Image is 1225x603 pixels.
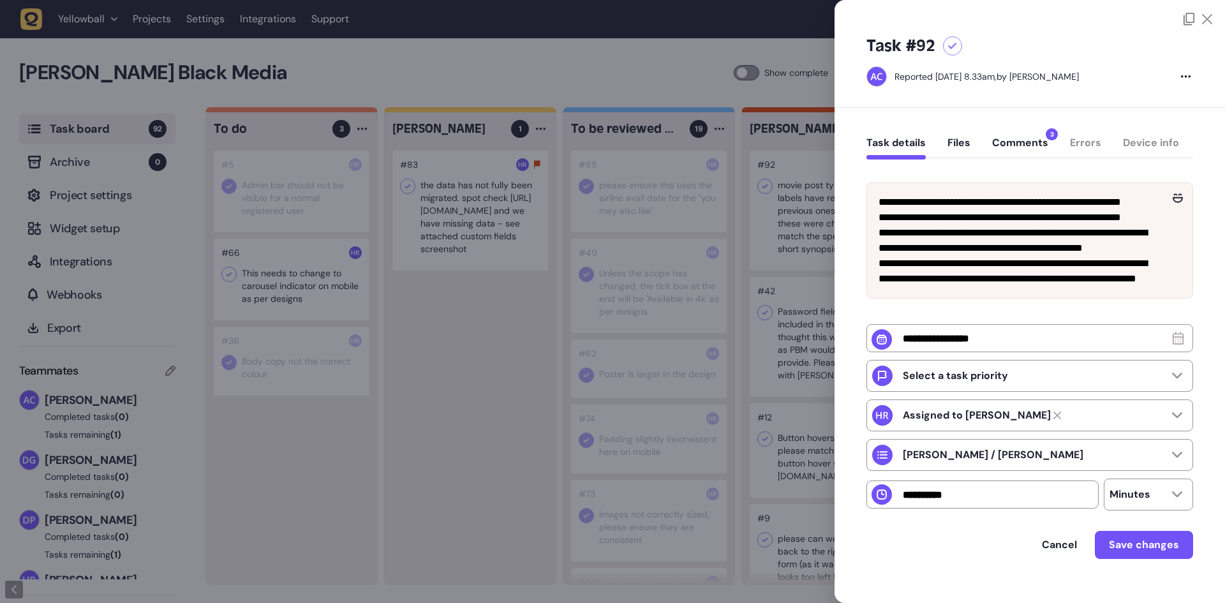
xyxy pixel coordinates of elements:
[1042,538,1077,551] span: Cancel
[895,70,1079,83] div: by [PERSON_NAME]
[903,369,1008,382] p: Select a task priority
[1095,531,1193,559] button: Save changes
[1029,532,1090,558] button: Cancel
[1109,538,1179,551] span: Save changes
[947,137,970,160] button: Files
[1046,128,1058,140] span: 3
[867,67,886,86] img: Ameet Chohan
[992,137,1048,160] button: Comments
[1110,488,1150,501] p: Minutes
[903,449,1083,461] p: [PERSON_NAME] / [PERSON_NAME]
[895,71,997,82] div: Reported [DATE] 8.33am,
[903,409,1051,422] strong: Harry Robinson
[866,137,926,160] button: Task details
[866,36,935,56] h5: Task #92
